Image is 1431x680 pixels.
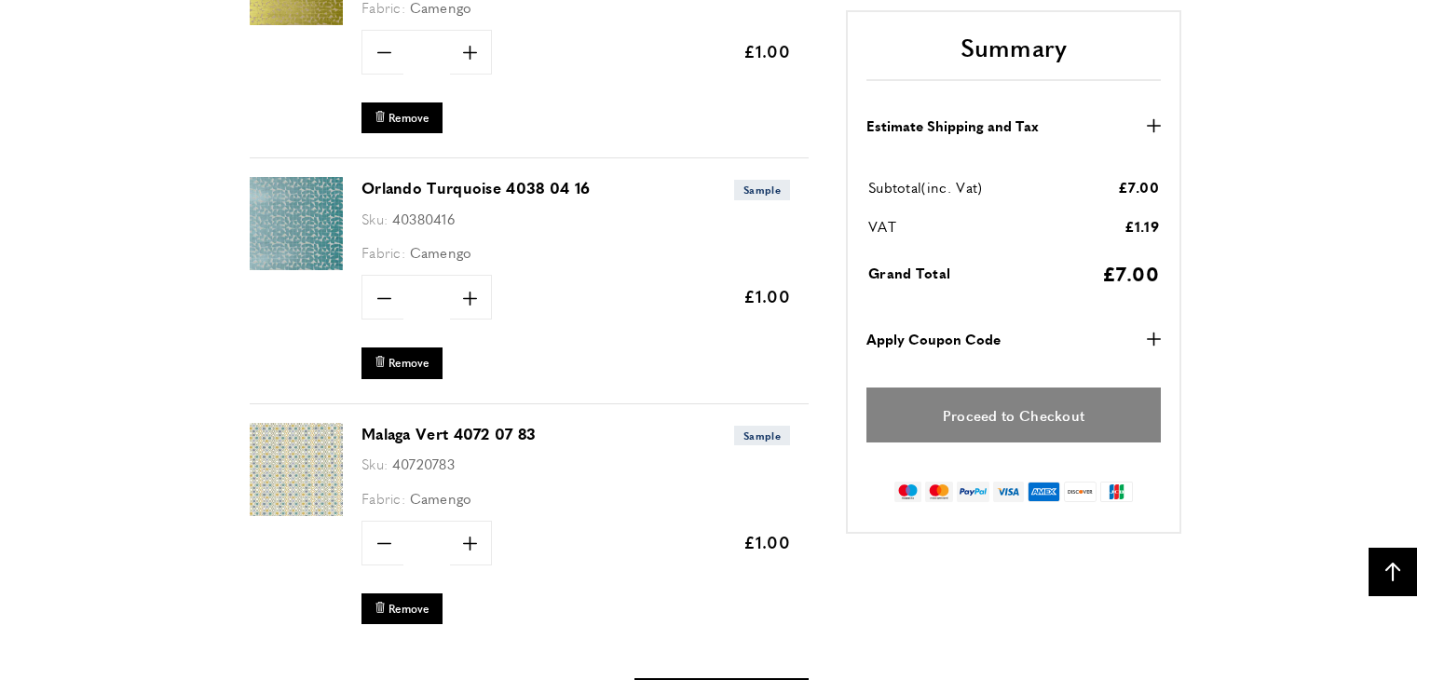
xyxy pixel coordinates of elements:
img: Orlando Turquoise 4038 04 16 [250,177,343,270]
a: Orlando Turquoise 4038 04 16 [361,177,590,198]
span: 40720783 [392,454,455,473]
span: Sku: [361,454,388,473]
span: £7.00 [1102,258,1160,286]
a: Malaga Vert 4072 07 83 [361,423,537,444]
img: paypal [957,482,989,502]
button: Remove Orlando Jaune 4038 02 28 [361,102,443,133]
img: american-express [1028,482,1060,502]
span: Camengo [410,242,472,262]
strong: Estimate Shipping and Tax [866,114,1039,136]
span: £1.00 [743,39,791,62]
span: £7.00 [1118,176,1160,196]
h2: Summary [866,30,1161,80]
img: mastercard [925,482,952,502]
span: Subtotal [868,177,921,197]
span: VAT [868,216,896,236]
img: discover [1064,482,1097,502]
span: Grand Total [868,263,950,282]
span: Fabric: [361,488,405,508]
span: Fabric: [361,242,405,262]
strong: Apply Coupon Code [866,328,1001,350]
button: Estimate Shipping and Tax [866,114,1161,136]
a: Proceed to Checkout [866,388,1161,442]
button: Remove Malaga Vert 4072 07 83 [361,593,443,624]
span: Remove [388,601,429,617]
a: Malaga Vert 4072 07 83 [250,503,343,519]
span: Remove [388,355,429,371]
span: £1.00 [743,530,791,553]
span: Sample [734,180,790,199]
button: Apply Coupon Code [866,328,1161,350]
img: Malaga Vert 4072 07 83 [250,423,343,516]
span: Sample [734,426,790,445]
button: Remove Orlando Turquoise 4038 04 16 [361,347,443,378]
img: visa [993,482,1024,502]
span: Sku: [361,209,388,228]
span: Remove [388,110,429,126]
img: jcb [1100,482,1133,502]
span: £1.19 [1124,215,1160,235]
a: Orlando Jaune 4038 02 28 [250,12,343,28]
a: Orlando Turquoise 4038 04 16 [250,257,343,273]
span: 40380416 [392,209,455,228]
span: £1.00 [743,284,791,307]
span: Camengo [410,488,472,508]
span: (inc. Vat) [921,177,982,197]
img: maestro [894,482,921,502]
